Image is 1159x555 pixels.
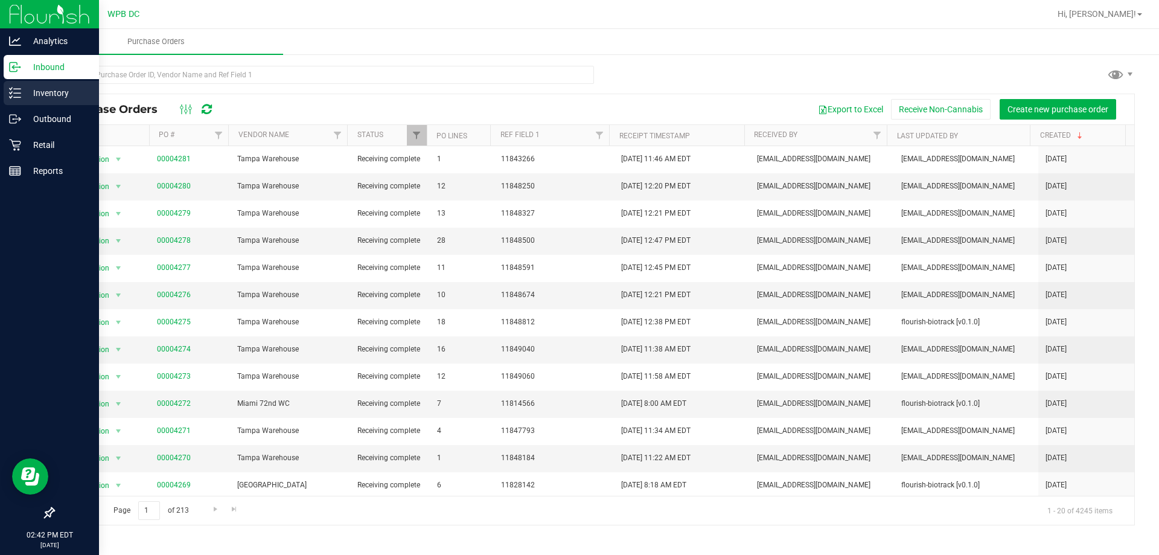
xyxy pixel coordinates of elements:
[157,182,191,190] a: 00004280
[501,425,607,437] span: 11847793
[237,316,343,328] span: Tampa Warehouse
[9,165,21,177] inline-svg: Reports
[1046,425,1067,437] span: [DATE]
[1000,99,1116,120] button: Create new purchase order
[157,318,191,326] a: 00004275
[12,458,48,495] iframe: Resource center
[237,344,343,355] span: Tampa Warehouse
[501,153,607,165] span: 11843266
[157,372,191,380] a: 00004273
[237,289,343,301] span: Tampa Warehouse
[757,153,887,165] span: [EMAIL_ADDRESS][DOMAIN_NAME]
[9,61,21,73] inline-svg: Inbound
[357,316,423,328] span: Receiving complete
[757,398,887,409] span: [EMAIL_ADDRESS][DOMAIN_NAME]
[1046,153,1067,165] span: [DATE]
[501,480,607,491] span: 11828142
[501,262,607,274] span: 11848591
[621,153,691,165] span: [DATE] 11:46 AM EDT
[897,132,958,140] a: Last Updated By
[157,290,191,299] a: 00004276
[110,314,126,331] span: select
[110,178,126,195] span: select
[357,262,423,274] span: Receiving complete
[357,371,423,382] span: Receiving complete
[206,501,224,518] a: Go to the next page
[621,425,691,437] span: [DATE] 11:34 AM EDT
[208,125,228,146] a: Filter
[407,125,427,146] a: Filter
[1040,131,1085,140] a: Created
[9,35,21,47] inline-svg: Analytics
[501,398,607,409] span: 11814566
[901,289,1031,301] span: [EMAIL_ADDRESS][DOMAIN_NAME]
[237,235,343,246] span: Tampa Warehouse
[621,480,686,491] span: [DATE] 8:18 AM EDT
[21,86,94,100] p: Inventory
[810,99,891,120] button: Export to Excel
[437,425,487,437] span: 4
[501,235,607,246] span: 11848500
[901,452,1031,464] span: [EMAIL_ADDRESS][DOMAIN_NAME]
[110,423,126,440] span: select
[110,260,126,277] span: select
[1046,262,1067,274] span: [DATE]
[110,341,126,358] span: select
[901,398,1031,409] span: flourish-biotrack [v0.1.0]
[436,132,467,140] a: PO Lines
[437,452,487,464] span: 1
[1007,104,1108,114] span: Create new purchase order
[501,316,607,328] span: 11848812
[157,263,191,272] a: 00004277
[621,452,691,464] span: [DATE] 11:22 AM EDT
[157,155,191,163] a: 00004281
[437,344,487,355] span: 16
[157,236,191,245] a: 00004278
[357,480,423,491] span: Receiving complete
[501,371,607,382] span: 11849060
[501,452,607,464] span: 11848184
[757,235,887,246] span: [EMAIL_ADDRESS][DOMAIN_NAME]
[1046,208,1067,219] span: [DATE]
[103,501,199,520] span: Page of 213
[1046,316,1067,328] span: [DATE]
[357,235,423,246] span: Receiving complete
[157,209,191,217] a: 00004279
[437,208,487,219] span: 13
[110,233,126,249] span: select
[63,103,170,116] span: Purchase Orders
[21,164,94,178] p: Reports
[107,9,139,19] span: WPB DC
[157,481,191,489] a: 00004269
[237,452,343,464] span: Tampa Warehouse
[757,452,887,464] span: [EMAIL_ADDRESS][DOMAIN_NAME]
[9,139,21,151] inline-svg: Retail
[501,181,607,192] span: 11848250
[110,151,126,168] span: select
[237,480,343,491] span: [GEOGRAPHIC_DATA]
[621,235,691,246] span: [DATE] 12:47 PM EDT
[237,153,343,165] span: Tampa Warehouse
[237,262,343,274] span: Tampa Warehouse
[1046,235,1067,246] span: [DATE]
[237,208,343,219] span: Tampa Warehouse
[621,344,691,355] span: [DATE] 11:38 AM EDT
[157,399,191,408] a: 00004272
[589,125,609,146] a: Filter
[110,205,126,222] span: select
[157,426,191,435] a: 00004271
[1046,371,1067,382] span: [DATE]
[237,181,343,192] span: Tampa Warehouse
[757,371,887,382] span: [EMAIL_ADDRESS][DOMAIN_NAME]
[757,344,887,355] span: [EMAIL_ADDRESS][DOMAIN_NAME]
[157,345,191,353] a: 00004274
[159,130,174,139] a: PO #
[901,480,1031,491] span: flourish-biotrack [v0.1.0]
[110,477,126,494] span: select
[226,501,243,518] a: Go to the last page
[53,66,594,84] input: Search Purchase Order ID, Vendor Name and Ref Field 1
[501,289,607,301] span: 11848674
[621,371,691,382] span: [DATE] 11:58 AM EDT
[621,262,691,274] span: [DATE] 12:45 PM EDT
[901,181,1031,192] span: [EMAIL_ADDRESS][DOMAIN_NAME]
